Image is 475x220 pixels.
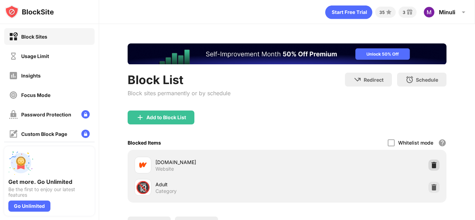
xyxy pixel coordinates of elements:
[8,150,33,176] img: push-unlimited.svg
[146,115,186,120] div: Add to Block List
[439,9,455,16] div: Minuli
[81,130,90,138] img: lock-menu.svg
[405,8,414,16] img: reward-small.svg
[21,34,47,40] div: Block Sites
[9,71,18,80] img: insights-off.svg
[416,77,438,83] div: Schedule
[21,92,50,98] div: Focus Mode
[21,53,49,59] div: Usage Limit
[5,5,54,19] img: logo-blocksite.svg
[424,7,435,18] img: ACg8ocJdYpwn-MVL1x9IPVTBnfkHTjIcQCPmg--HDwaT4Zkt2L3H=s96-c
[325,5,372,19] div: animation
[379,10,385,15] div: 35
[81,110,90,119] img: lock-menu.svg
[128,140,161,146] div: Blocked Items
[8,178,90,185] div: Get more. Go Unlimited
[385,8,393,16] img: points-small.svg
[9,32,18,41] img: block-on.svg
[155,188,177,194] div: Category
[136,180,150,195] div: 🔞
[8,187,90,198] div: Be the first to enjoy our latest features
[9,52,18,60] img: time-usage-off.svg
[403,10,405,15] div: 3
[21,73,41,79] div: Insights
[9,110,18,119] img: password-protection-off.svg
[128,43,446,64] iframe: Banner
[9,91,18,99] img: focus-off.svg
[398,140,433,146] div: Whitelist mode
[21,112,71,117] div: Password Protection
[128,73,231,87] div: Block List
[128,90,231,97] div: Block sites permanently or by schedule
[21,131,67,137] div: Custom Block Page
[155,181,287,188] div: Adult
[9,130,18,138] img: customize-block-page-off.svg
[139,161,147,169] img: favicons
[364,77,384,83] div: Redirect
[155,166,174,172] div: Website
[8,201,50,212] div: Go Unlimited
[155,158,287,166] div: [DOMAIN_NAME]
